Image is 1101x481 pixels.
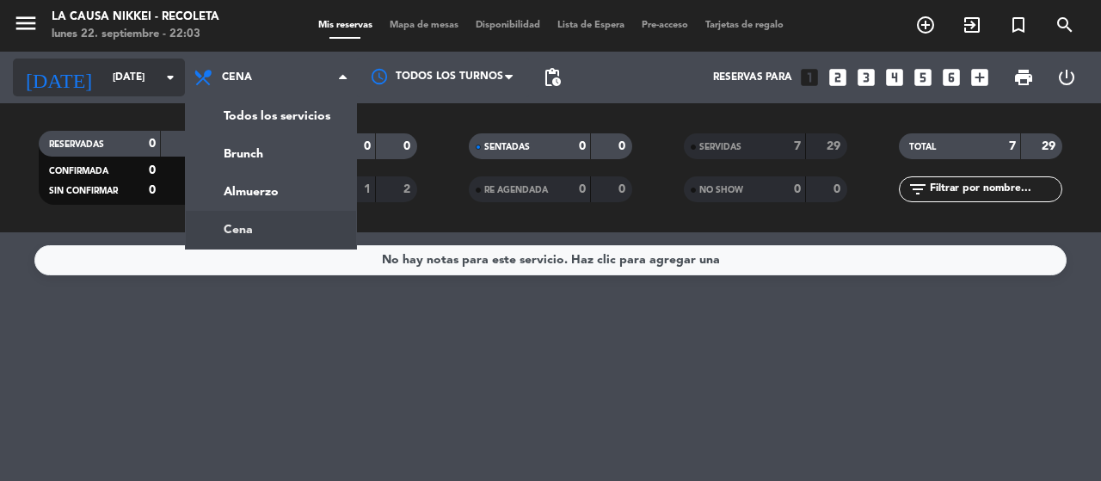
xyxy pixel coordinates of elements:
[186,97,356,135] a: Todos los servicios
[883,66,906,89] i: looks_4
[484,186,548,194] span: RE AGENDADA
[1042,140,1059,152] strong: 29
[310,21,381,30] span: Mis reservas
[618,140,629,152] strong: 0
[49,187,118,195] span: SIN CONFIRMAR
[579,140,586,152] strong: 0
[940,66,963,89] i: looks_6
[794,183,801,195] strong: 0
[1008,15,1029,35] i: turned_in_not
[186,135,356,173] a: Brunch
[1013,67,1034,88] span: print
[928,180,1061,199] input: Filtrar por nombre...
[1045,52,1088,103] div: LOG OUT
[403,140,414,152] strong: 0
[1055,15,1075,35] i: search
[798,66,821,89] i: looks_one
[403,183,414,195] strong: 2
[13,10,39,42] button: menu
[833,183,844,195] strong: 0
[149,184,156,196] strong: 0
[618,183,629,195] strong: 0
[912,66,934,89] i: looks_5
[1056,67,1077,88] i: power_settings_new
[364,183,371,195] strong: 1
[381,21,467,30] span: Mapa de mesas
[186,211,356,249] a: Cena
[969,66,991,89] i: add_box
[909,143,936,151] span: TOTAL
[13,10,39,36] i: menu
[713,71,792,83] span: Reservas para
[52,9,219,26] div: La Causa Nikkei - Recoleta
[915,15,936,35] i: add_circle_outline
[633,21,697,30] span: Pre-acceso
[149,138,156,150] strong: 0
[149,164,156,176] strong: 0
[699,186,743,194] span: NO SHOW
[549,21,633,30] span: Lista de Espera
[222,71,252,83] span: Cena
[962,15,982,35] i: exit_to_app
[827,66,849,89] i: looks_two
[186,173,356,211] a: Almuerzo
[364,140,371,152] strong: 0
[827,140,844,152] strong: 29
[160,67,181,88] i: arrow_drop_down
[49,167,108,176] span: CONFIRMADA
[1009,140,1016,152] strong: 7
[697,21,792,30] span: Tarjetas de regalo
[855,66,877,89] i: looks_3
[13,59,104,96] i: [DATE]
[579,183,586,195] strong: 0
[794,140,801,152] strong: 7
[382,250,720,270] div: No hay notas para este servicio. Haz clic para agregar una
[52,26,219,43] div: lunes 22. septiembre - 22:03
[484,143,530,151] span: SENTADAS
[467,21,549,30] span: Disponibilidad
[542,67,563,88] span: pending_actions
[699,143,741,151] span: SERVIDAS
[49,140,104,149] span: RESERVADAS
[907,179,928,200] i: filter_list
